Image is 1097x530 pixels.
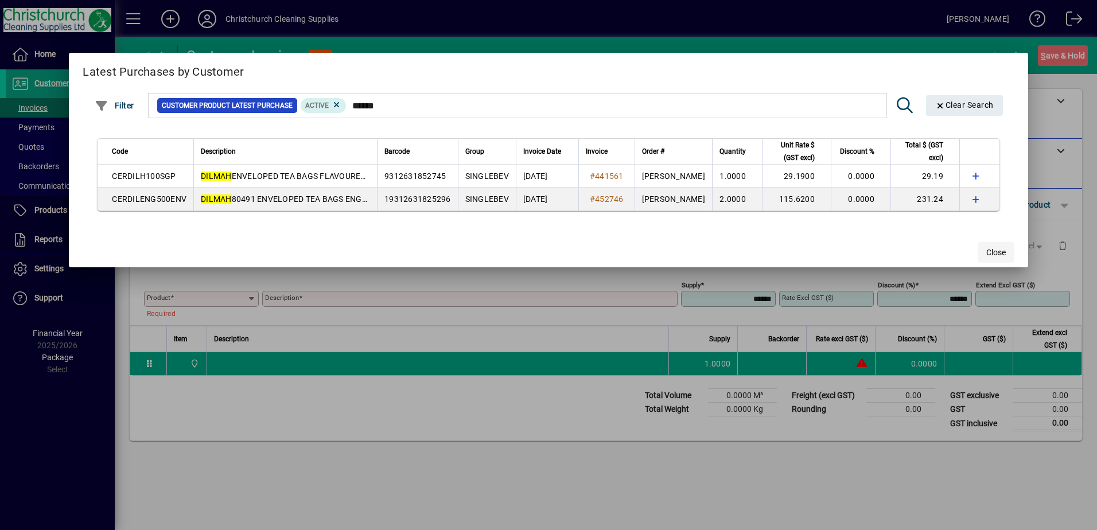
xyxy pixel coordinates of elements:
span: ENVELOPED TEA BAGS FLAVOURED 100S - PURE GREEN [201,172,442,181]
span: Unit Rate $ (GST excl) [769,139,815,164]
span: # [590,194,595,204]
td: [PERSON_NAME] [635,188,712,211]
td: [DATE] [516,188,578,211]
span: SINGLEBEV [465,194,509,204]
td: 231.24 [890,188,959,211]
span: Clear Search [935,100,994,110]
span: Customer Product Latest Purchase [162,100,293,111]
div: Invoice Date [523,145,571,158]
em: DILMAH [201,172,232,181]
span: 452746 [595,194,624,204]
div: Group [465,145,509,158]
td: 29.19 [890,165,959,188]
span: Invoice [586,145,608,158]
div: Code [112,145,186,158]
span: Quantity [719,145,746,158]
div: Discount % [838,145,885,158]
span: 19312631825296 [384,194,451,204]
td: [PERSON_NAME] [635,165,712,188]
span: Order # [642,145,664,158]
td: 29.1900 [762,165,831,188]
div: Unit Rate $ (GST excl) [769,139,825,164]
a: #441561 [586,170,628,182]
div: Order # [642,145,705,158]
span: 441561 [595,172,624,181]
span: 80491 ENVELOPED TEA BAGS ENGLISH BREAKFAST 500S [201,194,447,204]
div: Invoice [586,145,628,158]
div: Total $ (GST excl) [898,139,954,164]
td: 0.0000 [831,165,890,188]
div: Barcode [384,145,451,158]
span: SINGLEBEV [465,172,509,181]
mat-chip: Product Activation Status: Active [301,98,347,113]
em: DILMAH [201,194,232,204]
h2: Latest Purchases by Customer [69,53,1028,86]
span: Total $ (GST excl) [898,139,943,164]
span: Invoice Date [523,145,561,158]
span: Close [986,247,1006,259]
span: Code [112,145,128,158]
span: # [590,172,595,181]
button: Clear [926,95,1003,116]
span: Active [305,102,329,110]
td: [DATE] [516,165,578,188]
td: 115.6200 [762,188,831,211]
div: Quantity [719,145,756,158]
span: Discount % [840,145,874,158]
span: CERDILENG500ENV [112,194,186,204]
span: Group [465,145,484,158]
span: Filter [95,101,134,110]
button: Filter [92,95,137,116]
span: CERDILH100SGP [112,172,176,181]
a: #452746 [586,193,628,205]
span: Barcode [384,145,410,158]
span: Description [201,145,236,158]
div: Description [201,145,370,158]
td: 1.0000 [712,165,762,188]
td: 0.0000 [831,188,890,211]
span: 9312631852745 [384,172,446,181]
button: Close [978,242,1014,263]
td: 2.0000 [712,188,762,211]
